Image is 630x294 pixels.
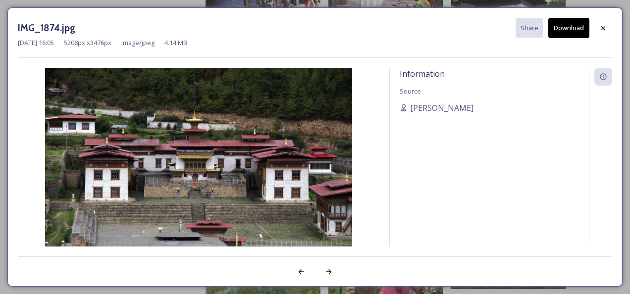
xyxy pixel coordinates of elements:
button: Download [548,18,589,38]
span: Information [400,68,445,79]
button: Share [516,18,543,38]
h3: IMG_1874.jpg [18,21,75,35]
span: 5208 px x 3476 px [64,38,111,48]
span: Source [400,87,421,96]
span: [DATE] 16:05 [18,38,54,48]
img: IMG_1874.jpg [18,68,379,273]
span: image/jpeg [121,38,155,48]
span: 4.14 MB [164,38,187,48]
span: [PERSON_NAME] [410,102,473,114]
